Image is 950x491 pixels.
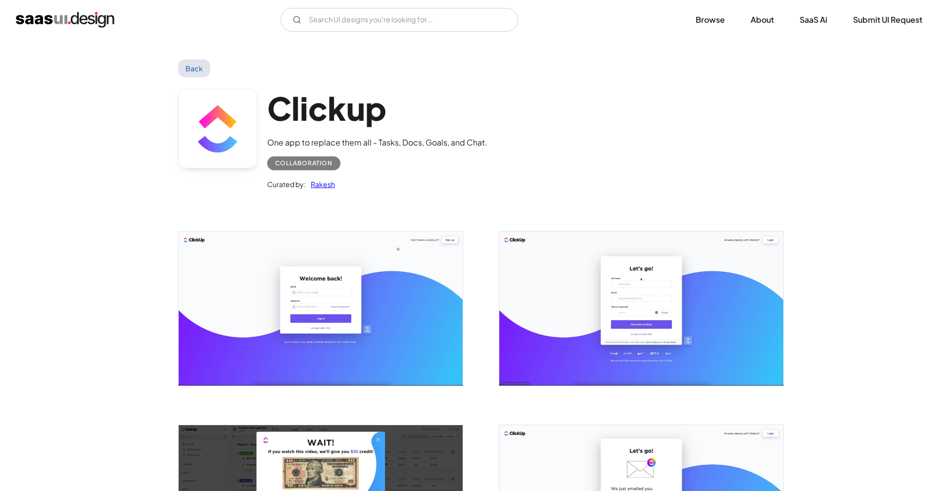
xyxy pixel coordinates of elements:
a: open lightbox [499,232,783,385]
form: Email Form [281,8,518,32]
div: One app to replace them all - Tasks, Docs, Goals, and Chat. [267,137,487,148]
h1: Clickup [267,89,487,127]
a: home [16,12,114,28]
a: SaaS Ai [788,9,839,31]
a: open lightbox [179,232,463,385]
a: Submit UI Request [841,9,934,31]
a: Rakesh [306,178,335,190]
img: 60436226e717603c391a42bc_Clickup%20Login.jpg [179,232,463,385]
div: Curated by: [267,178,306,190]
a: About [739,9,786,31]
a: Browse [684,9,737,31]
img: 60436225eb50aa49d2530e90_Clickup%20Signup.jpg [499,232,783,385]
input: Search UI designs you're looking for... [281,8,518,32]
a: Back [178,59,210,77]
div: Collaboration [275,157,332,169]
